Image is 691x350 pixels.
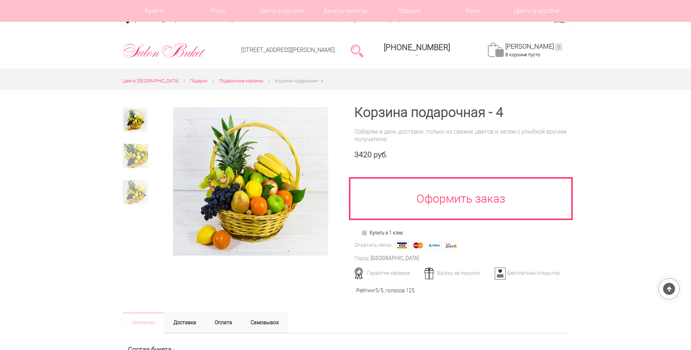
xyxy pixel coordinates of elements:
img: MasterCard [411,241,425,250]
span: 125 [406,288,415,293]
a: Самовывоз [241,312,288,333]
h1: Корзина подарочная - 4 [354,106,569,119]
span: 5 [375,288,378,293]
div: 3420 руб. [354,150,569,159]
div: Рейтинг /5, голосов: . [356,287,416,294]
ins: 0 [555,43,562,51]
a: Доставка [164,312,206,333]
img: Яндекс Деньги [444,241,458,250]
span: В корзине пусто [505,52,540,57]
div: Город: [354,255,370,262]
span: Корзина подарочная - 4 [275,78,324,84]
div: Гарантия сервиса [352,270,423,276]
div: Оплатить легко: [354,241,392,249]
a: Подарки [190,77,207,85]
span: [PHONE_NUMBER] [384,43,450,52]
a: Подарочные корзины [219,77,263,85]
a: [PHONE_NUMBER] [379,40,455,61]
a: Оплата [205,312,242,333]
img: Корзина подарочная - 4 [173,107,328,255]
a: Цветы [GEOGRAPHIC_DATA] [123,77,178,85]
a: [PERSON_NAME] [505,42,562,51]
span: Подарочные корзины [219,78,263,84]
a: Купить в 1 клик [358,228,406,238]
img: Visa [395,241,409,250]
div: Бесплатная открытка [492,270,564,276]
img: Купить в 1 клик [361,229,370,235]
a: Оформить заказ [349,177,573,220]
img: Цветы Нижний Новгород [123,41,206,60]
img: Webmoney [428,241,441,250]
span: Цветы [GEOGRAPHIC_DATA] [123,78,178,84]
div: [GEOGRAPHIC_DATA] [371,255,419,262]
a: Увеличить [165,107,337,255]
span: Подарки [190,78,207,84]
div: Соберем в день доставки, только из свежих цветов и затем с улыбкой вручим получателю. [354,128,569,143]
a: Описание [123,312,164,333]
a: [STREET_ADDRESS][PERSON_NAME] [241,46,335,53]
div: Баллы за покупки [422,270,493,276]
